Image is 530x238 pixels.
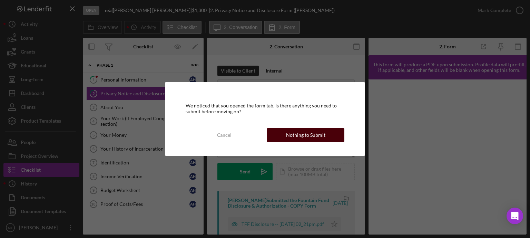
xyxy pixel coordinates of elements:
div: Cancel [217,128,232,142]
div: We noticed that you opened the form tab. Is there anything you need to submit before moving on? [186,103,345,114]
button: Nothing to Submit [267,128,344,142]
div: Open Intercom Messenger [507,208,523,224]
button: Cancel [186,128,263,142]
div: Nothing to Submit [286,128,325,142]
